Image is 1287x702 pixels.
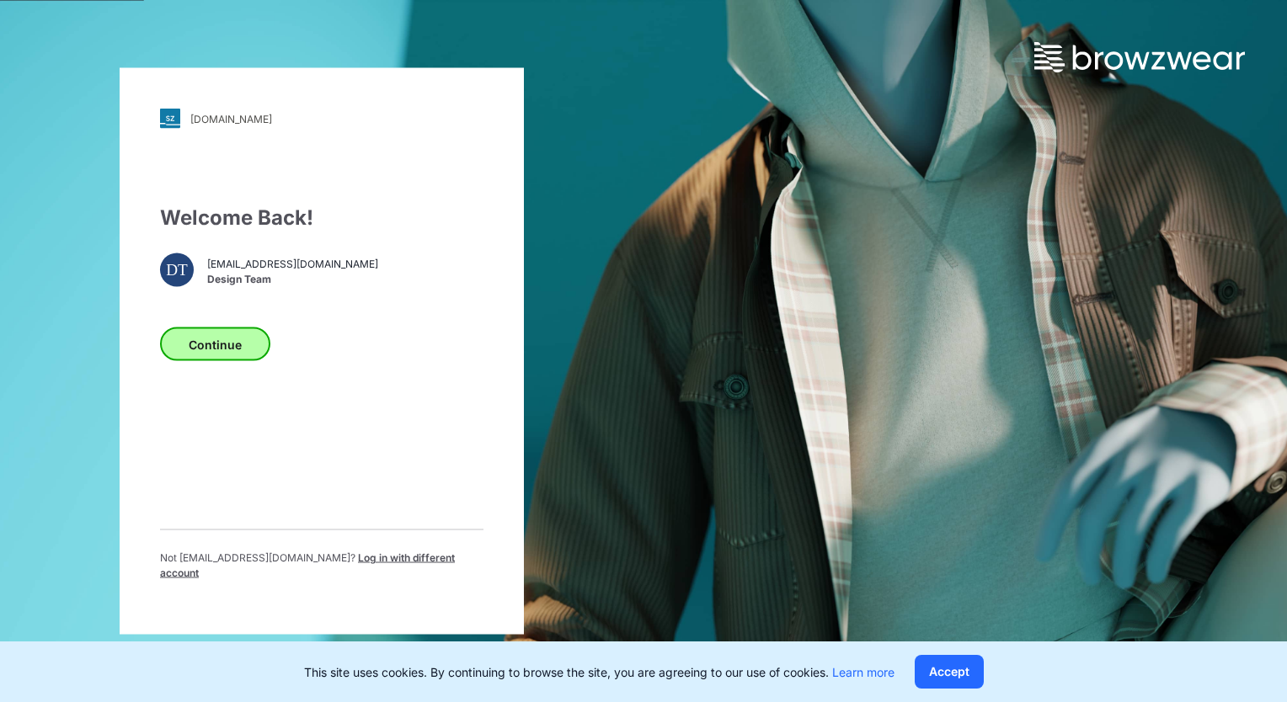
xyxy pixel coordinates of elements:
[207,271,378,286] span: Design Team
[304,663,894,681] p: This site uses cookies. By continuing to browse the site, you are agreeing to our use of cookies.
[160,327,270,361] button: Continue
[832,665,894,679] a: Learn more
[160,203,483,233] div: Welcome Back!
[160,109,483,129] a: [DOMAIN_NAME]
[160,253,194,287] div: DT
[207,256,378,271] span: [EMAIL_ADDRESS][DOMAIN_NAME]
[190,112,272,125] div: [DOMAIN_NAME]
[915,655,984,689] button: Accept
[160,550,483,581] p: Not [EMAIL_ADDRESS][DOMAIN_NAME] ?
[1034,42,1245,72] img: browzwear-logo.73288ffb.svg
[160,109,180,129] img: svg+xml;base64,PHN2ZyB3aWR0aD0iMjgiIGhlaWdodD0iMjgiIHZpZXdCb3g9IjAgMCAyOCAyOCIgZmlsbD0ibm9uZSIgeG...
